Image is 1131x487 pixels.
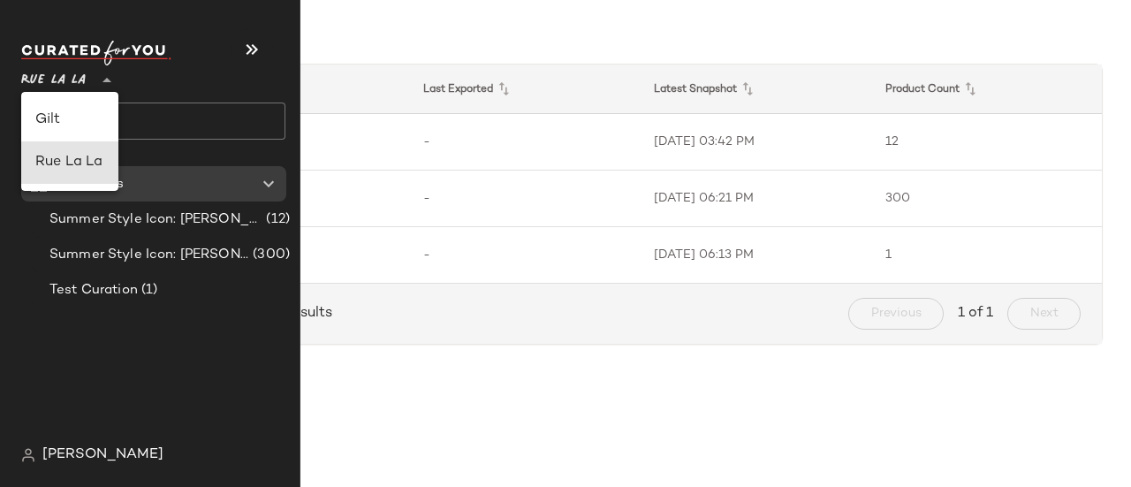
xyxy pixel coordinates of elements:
img: svg%3e [21,448,35,462]
span: Summer Style Icon: [PERSON_NAME] [49,209,262,230]
span: results [280,303,332,324]
td: - [409,114,640,171]
div: Rue La La [35,152,104,173]
th: Product Count [871,65,1102,114]
td: [DATE] 06:13 PM [640,227,870,284]
th: Last Exported [409,65,640,114]
span: Test Curation [49,280,138,301]
td: - [409,171,640,227]
span: [PERSON_NAME] [42,445,163,466]
div: Gilt [35,110,104,131]
span: 1 of 1 [958,303,993,324]
span: (12) [262,209,290,230]
span: (1) [138,280,157,301]
td: - [409,227,640,284]
td: [DATE] 06:21 PM [640,171,870,227]
div: undefined-list [21,92,118,191]
th: Latest Snapshot [640,65,870,114]
span: Summer Style Icon: [PERSON_NAME] [49,245,249,265]
td: 12 [871,114,1102,171]
td: 300 [871,171,1102,227]
span: (300) [249,245,290,265]
img: cfy_white_logo.C9jOOHJF.svg [21,41,171,65]
td: 1 [871,227,1102,284]
td: [DATE] 03:42 PM [640,114,870,171]
span: Rue La La [21,60,86,92]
